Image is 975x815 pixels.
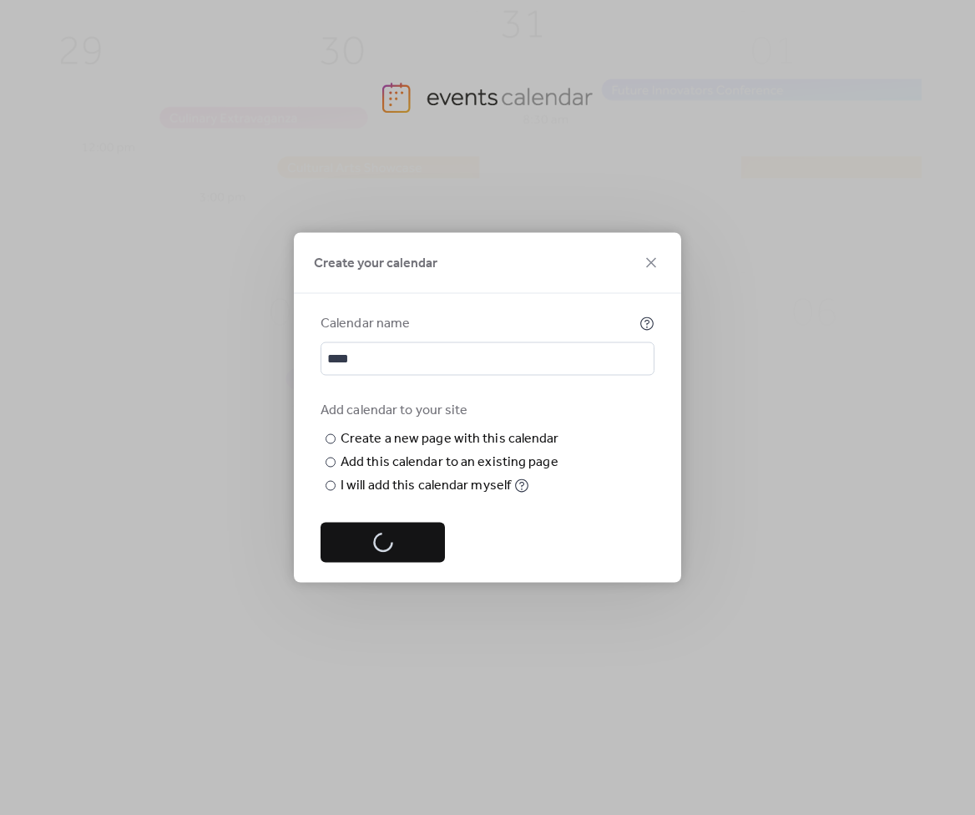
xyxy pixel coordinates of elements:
[321,401,651,421] div: Add calendar to your site
[341,476,511,496] div: I will add this calendar myself
[314,254,437,274] span: Create your calendar
[341,453,558,473] div: Add this calendar to an existing page
[321,314,636,334] div: Calendar name
[341,429,559,449] div: Create a new page with this calendar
